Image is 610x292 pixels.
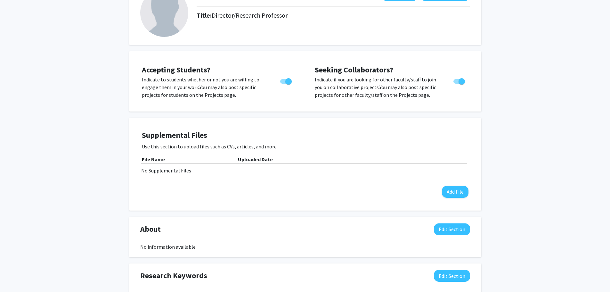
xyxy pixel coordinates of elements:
[142,131,468,140] h4: Supplemental Files
[315,65,393,75] span: Seeking Collaborators?
[442,186,468,198] button: Add File
[142,156,165,163] b: File Name
[434,270,470,282] button: Edit Research Keywords
[142,65,210,75] span: Accepting Students?
[140,243,470,251] div: No information available
[238,156,273,163] b: Uploaded Date
[141,167,469,174] div: No Supplemental Files
[212,11,288,19] span: Director/Research Professor
[142,143,468,150] p: Use this section to upload files such as CVs, articles, and more.
[197,12,288,19] h2: Title:
[434,223,470,235] button: Edit About
[451,76,468,85] div: Toggle
[278,76,295,85] div: Toggle
[140,223,161,235] span: About
[315,76,441,99] p: Indicate if you are looking for other faculty/staff to join you on collaborative projects. You ma...
[5,263,27,287] iframe: Chat
[140,270,207,281] span: Research Keywords
[142,76,268,99] p: Indicate to students whether or not you are willing to engage them in your work. You may also pos...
